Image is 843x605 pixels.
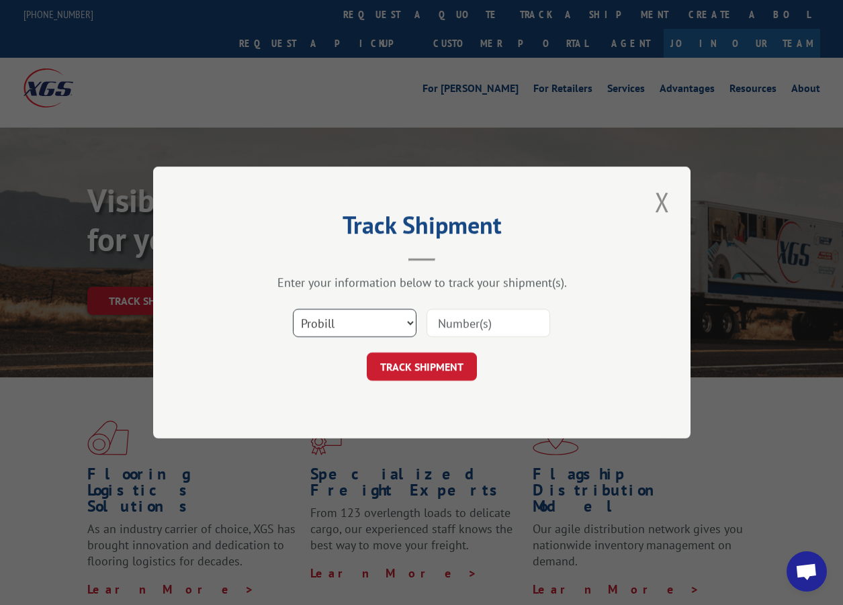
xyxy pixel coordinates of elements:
input: Number(s) [427,309,550,337]
h2: Track Shipment [220,216,623,241]
a: Open chat [787,551,827,592]
button: TRACK SHIPMENT [367,353,477,381]
button: Close modal [651,183,674,220]
div: Enter your information below to track your shipment(s). [220,275,623,290]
